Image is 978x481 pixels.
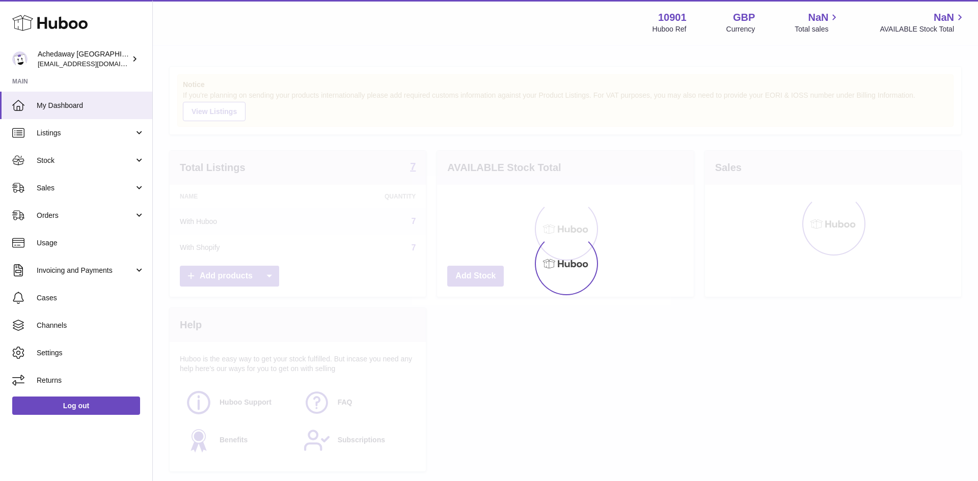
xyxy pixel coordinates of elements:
div: Currency [726,24,755,34]
span: Listings [37,128,134,138]
span: NaN [934,11,954,24]
span: Invoicing and Payments [37,266,134,275]
span: Total sales [795,24,840,34]
span: Channels [37,321,145,330]
a: Log out [12,397,140,415]
a: NaN AVAILABLE Stock Total [880,11,966,34]
span: Cases [37,293,145,303]
span: AVAILABLE Stock Total [880,24,966,34]
span: Orders [37,211,134,220]
span: My Dashboard [37,101,145,110]
span: Usage [37,238,145,248]
span: Settings [37,348,145,358]
span: NaN [808,11,828,24]
img: admin@newpb.co.uk [12,51,28,67]
span: Returns [37,376,145,385]
a: NaN Total sales [795,11,840,34]
strong: GBP [733,11,755,24]
div: Achedaway [GEOGRAPHIC_DATA] [38,49,129,69]
span: [EMAIL_ADDRESS][DOMAIN_NAME] [38,60,150,68]
div: Huboo Ref [653,24,687,34]
strong: 10901 [658,11,687,24]
span: Stock [37,156,134,165]
span: Sales [37,183,134,193]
